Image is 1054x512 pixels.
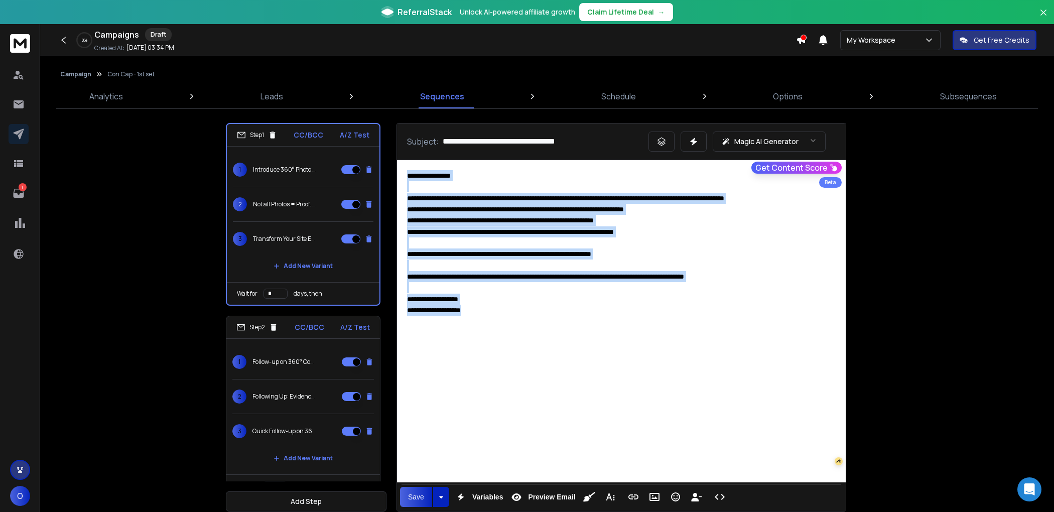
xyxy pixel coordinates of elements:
button: Magic AI Generator [713,132,826,152]
button: O [10,486,30,506]
button: Insert Unsubscribe Link [687,487,706,507]
a: 1 [9,183,29,203]
span: 1 [232,355,246,369]
p: CC/BCC [295,322,324,332]
p: Con Cap - 1st set [107,70,155,78]
p: A/Z Test [340,130,369,140]
span: Preview Email [526,493,577,501]
p: Introduce 360° Photo Services for Construction Projects [253,166,317,174]
span: 2 [232,390,246,404]
p: Follow-up on 360° Construction Evidence Services [252,358,317,366]
span: 1 [233,163,247,177]
p: Schedule [601,90,636,102]
button: Add New Variant [266,256,341,276]
button: More Text [601,487,620,507]
li: Step2CC/BCCA/Z Test1Follow-up on 360° Construction Evidence Services2Following Up: Evidence as a ... [226,316,380,497]
p: Analytics [89,90,123,102]
div: Draft [145,28,172,41]
button: Insert Image (⌘P) [645,487,664,507]
p: Quick Follow-up on 360° Services for Contractors [252,427,317,435]
li: Step1CC/BCCA/Z Test1Introduce 360° Photo Services for Construction Projects2Not all Photos = Proo... [226,123,380,306]
a: Subsequences [934,84,1003,108]
p: Magic AI Generator [734,137,799,147]
button: Add Step [226,491,386,511]
p: Subsequences [940,90,997,102]
p: [DATE] 03:34 PM [126,44,174,52]
a: Leads [254,84,289,108]
span: → [658,7,665,17]
p: 1 [19,183,27,191]
button: Insert Link (⌘K) [624,487,643,507]
button: Get Free Credits [953,30,1036,50]
button: Campaign [60,70,91,78]
span: 3 [233,232,247,246]
button: Save [400,487,432,507]
p: A/Z Test [340,322,370,332]
p: Following Up: Evidence as a Service [252,393,317,401]
h1: Campaigns [94,29,139,41]
a: Sequences [414,84,470,108]
p: Get Free Credits [974,35,1029,45]
button: Add New Variant [266,448,341,468]
p: Transform Your Site Evidence with 360° Capture [253,235,317,243]
div: Open Intercom Messenger [1017,477,1041,501]
p: 0 % [82,37,87,43]
p: Created At: [94,44,124,52]
div: Step 2 [236,323,278,332]
p: Unlock AI-powered affiliate growth [460,7,575,17]
p: Sequences [420,90,464,102]
p: Subject: [407,136,439,148]
a: Schedule [595,84,642,108]
button: Close banner [1037,6,1050,30]
p: Wait for [237,290,257,298]
p: Leads [260,90,283,102]
div: Beta [819,177,842,188]
button: Claim Lifetime Deal→ [579,3,673,21]
p: Not all Photos = Proof. This fixes it [253,200,317,208]
a: Options [767,84,809,108]
button: Preview Email [507,487,577,507]
button: Get Content Score [751,162,842,174]
button: Emoticons [666,487,685,507]
p: My Workspace [847,35,899,45]
p: days, then [294,290,322,298]
button: Clean HTML [580,487,599,507]
span: ReferralStack [398,6,452,18]
span: 2 [233,197,247,211]
button: Code View [710,487,729,507]
span: 3 [232,424,246,438]
span: Variables [470,493,505,501]
button: Variables [451,487,505,507]
p: CC/BCC [294,130,323,140]
p: Options [773,90,803,102]
div: Step 1 [237,131,277,140]
a: Analytics [83,84,129,108]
